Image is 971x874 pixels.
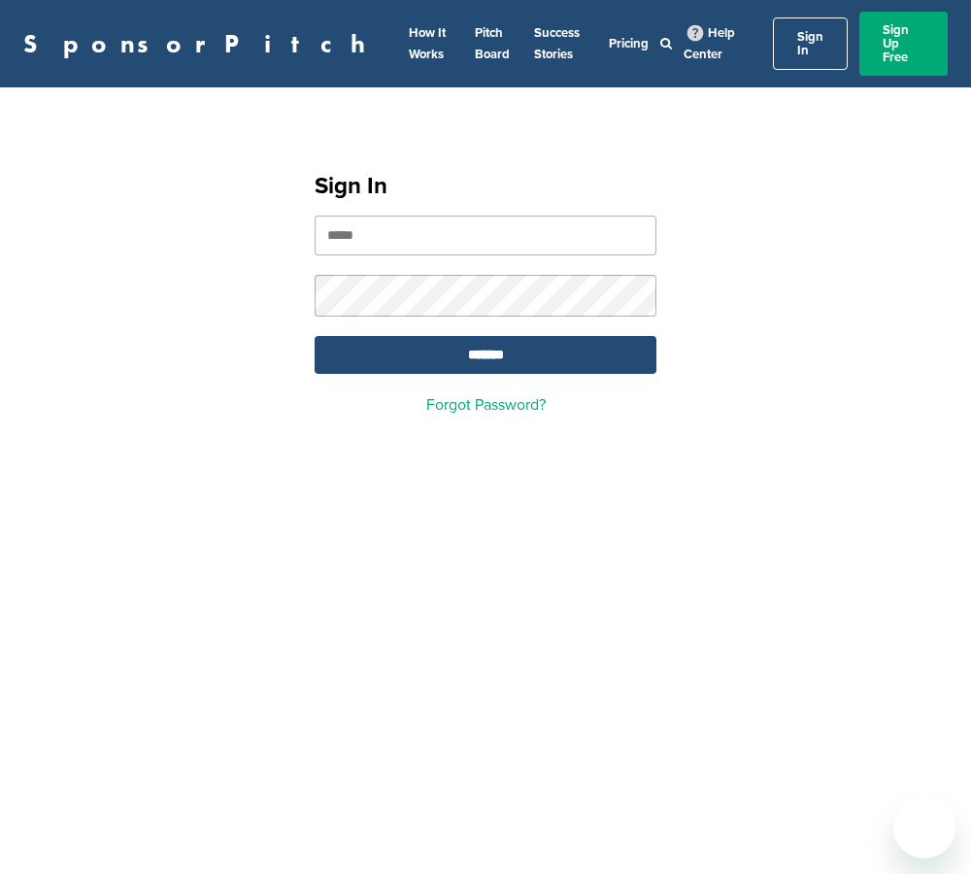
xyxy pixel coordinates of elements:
a: Success Stories [534,25,580,62]
a: Sign In [773,17,848,70]
iframe: Button to launch messaging window [893,796,955,858]
a: Pricing [609,36,649,51]
a: Forgot Password? [426,395,546,415]
a: Sign Up Free [859,12,948,76]
a: SponsorPitch [23,31,378,56]
a: Help Center [684,21,735,66]
a: Pitch Board [475,25,510,62]
h1: Sign In [315,169,656,204]
a: How It Works [409,25,446,62]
